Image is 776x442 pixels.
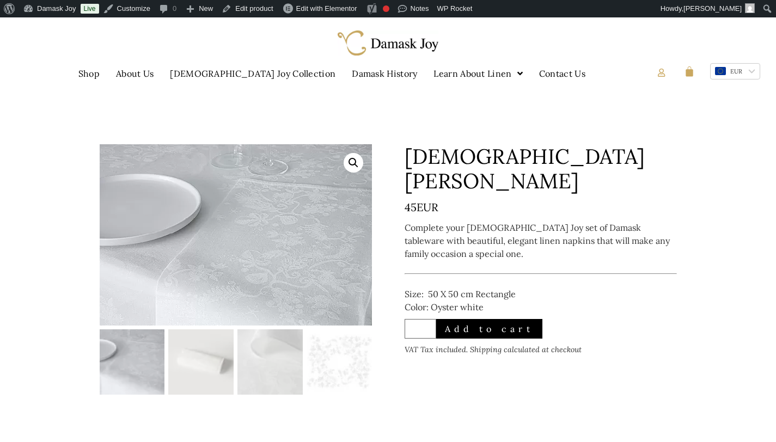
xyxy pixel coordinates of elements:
[81,4,99,14] a: Live
[405,221,677,260] p: Complete your [DEMOGRAPHIC_DATA] Joy set of Damask tableware with beautiful, elegant linen napkin...
[383,5,389,12] div: Focus keyphrase not set
[162,61,344,86] a: [DEMOGRAPHIC_DATA] Joy Collection
[70,61,108,86] a: Shop
[425,61,530,86] a: Learn About Linen
[405,144,677,194] h1: [DEMOGRAPHIC_DATA] [PERSON_NAME]
[344,61,425,86] a: Damask History
[405,287,677,300] p: Size: 50 X 50 cm Rectangle
[296,4,357,13] span: Edit with Elementor
[531,61,594,86] a: Contact Us
[100,329,165,395] img: Jewish joy Napkins
[13,61,650,86] nav: Menu
[168,329,234,395] img: Jewish joy Napkins - Image 2
[683,4,742,13] span: [PERSON_NAME]
[405,300,677,314] p: Color: Oyster white
[417,200,438,214] span: EUR
[436,319,542,339] button: Add to cart
[344,153,363,173] a: View full-screen image gallery
[405,319,436,339] input: Product quantity
[730,67,742,75] span: EUR
[108,61,162,86] a: About Us
[237,329,303,395] img: Jewish joy Napkins - Image 3
[307,329,372,395] img: Jewish joy Napkins - Image 4
[405,200,438,214] bdi: 45
[405,345,582,354] span: VAT Tax included. Shipping calculated at checkout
